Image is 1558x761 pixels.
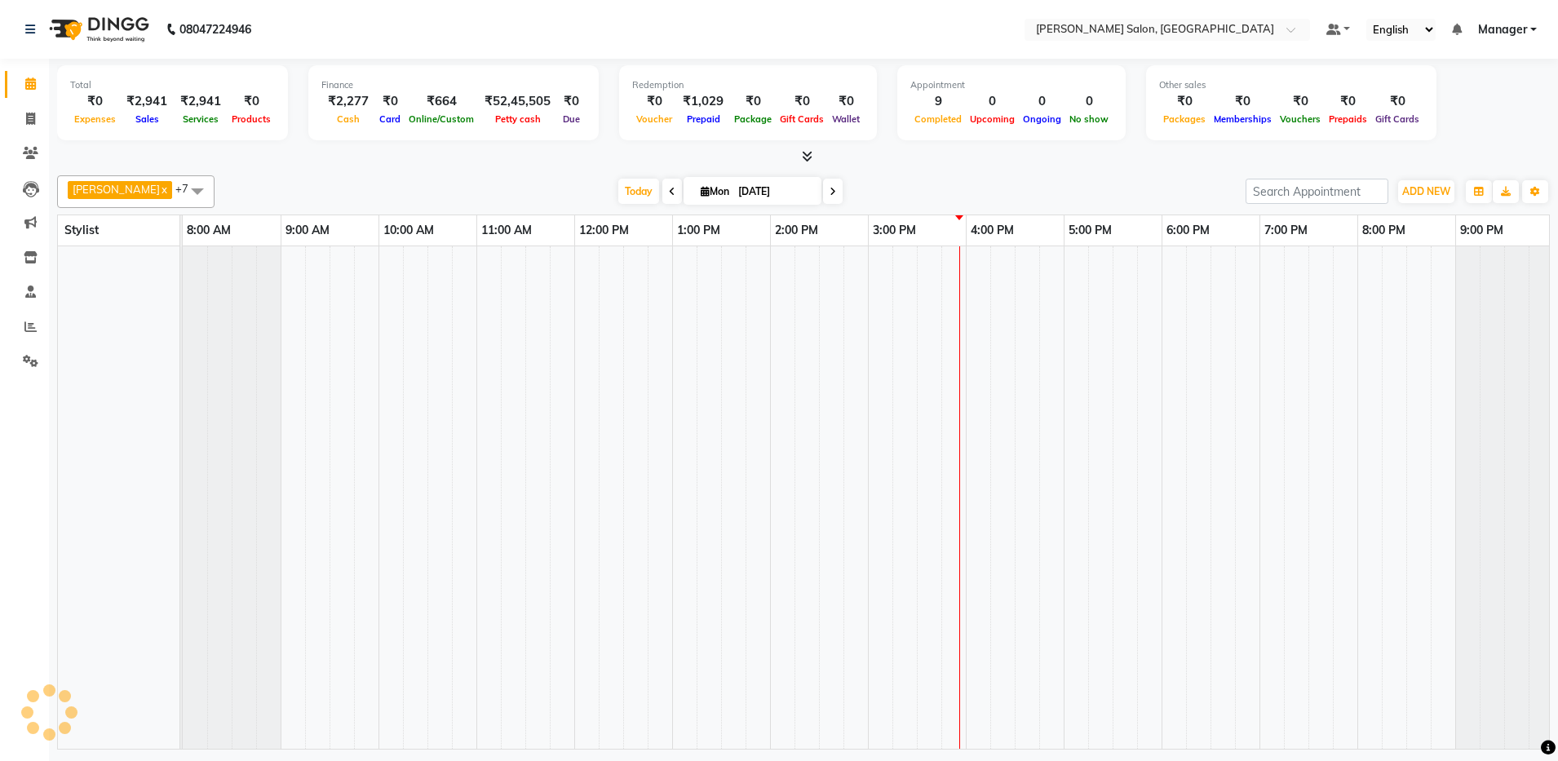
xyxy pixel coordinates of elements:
span: ADD NEW [1402,185,1450,197]
a: 12:00 PM [575,219,633,242]
div: ₹0 [1325,92,1371,111]
div: Appointment [910,78,1113,92]
span: Completed [910,113,966,125]
div: ₹0 [1210,92,1276,111]
a: 11:00 AM [477,219,536,242]
div: 9 [910,92,966,111]
div: Total [70,78,275,92]
span: Due [559,113,584,125]
div: Other sales [1159,78,1423,92]
span: Memberships [1210,113,1276,125]
span: Services [179,113,223,125]
img: logo [42,7,153,52]
a: 7:00 PM [1260,219,1312,242]
a: 9:00 AM [281,219,334,242]
a: 6:00 PM [1162,219,1214,242]
div: ₹0 [776,92,828,111]
a: 9:00 PM [1456,219,1507,242]
span: Manager [1478,21,1527,38]
a: 4:00 PM [967,219,1018,242]
a: 1:00 PM [673,219,724,242]
span: Expenses [70,113,120,125]
a: 8:00 AM [183,219,235,242]
div: ₹0 [70,92,120,111]
a: x [160,183,167,196]
div: 0 [1065,92,1113,111]
button: ADD NEW [1398,180,1454,203]
div: ₹1,029 [676,92,730,111]
div: ₹664 [405,92,478,111]
div: ₹52,45,505 [478,92,557,111]
a: 5:00 PM [1064,219,1116,242]
div: ₹0 [632,92,676,111]
div: ₹0 [1276,92,1325,111]
div: ₹2,941 [120,92,174,111]
span: Card [375,113,405,125]
span: Vouchers [1276,113,1325,125]
span: Products [228,113,275,125]
span: +7 [175,182,201,195]
div: ₹2,277 [321,92,375,111]
div: ₹0 [828,92,864,111]
span: Packages [1159,113,1210,125]
span: Gift Cards [776,113,828,125]
span: Upcoming [966,113,1019,125]
input: Search Appointment [1246,179,1388,204]
span: [PERSON_NAME] [73,183,160,196]
div: ₹0 [1159,92,1210,111]
a: 2:00 PM [771,219,822,242]
span: Today [618,179,659,204]
div: ₹0 [375,92,405,111]
span: Prepaid [683,113,724,125]
div: ₹0 [557,92,586,111]
span: Wallet [828,113,864,125]
span: Cash [333,113,364,125]
div: ₹2,941 [174,92,228,111]
span: Package [730,113,776,125]
span: Prepaids [1325,113,1371,125]
span: Mon [697,185,733,197]
span: Voucher [632,113,676,125]
span: Online/Custom [405,113,478,125]
div: 0 [966,92,1019,111]
span: Stylist [64,223,99,237]
a: 8:00 PM [1358,219,1410,242]
div: ₹0 [730,92,776,111]
span: Sales [131,113,163,125]
span: Ongoing [1019,113,1065,125]
div: Redemption [632,78,864,92]
span: Petty cash [491,113,545,125]
div: ₹0 [1371,92,1423,111]
input: 2025-09-01 [733,179,815,204]
b: 08047224946 [179,7,251,52]
a: 3:00 PM [869,219,920,242]
span: Gift Cards [1371,113,1423,125]
div: 0 [1019,92,1065,111]
a: 10:00 AM [379,219,438,242]
span: No show [1065,113,1113,125]
div: ₹0 [228,92,275,111]
div: Finance [321,78,586,92]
